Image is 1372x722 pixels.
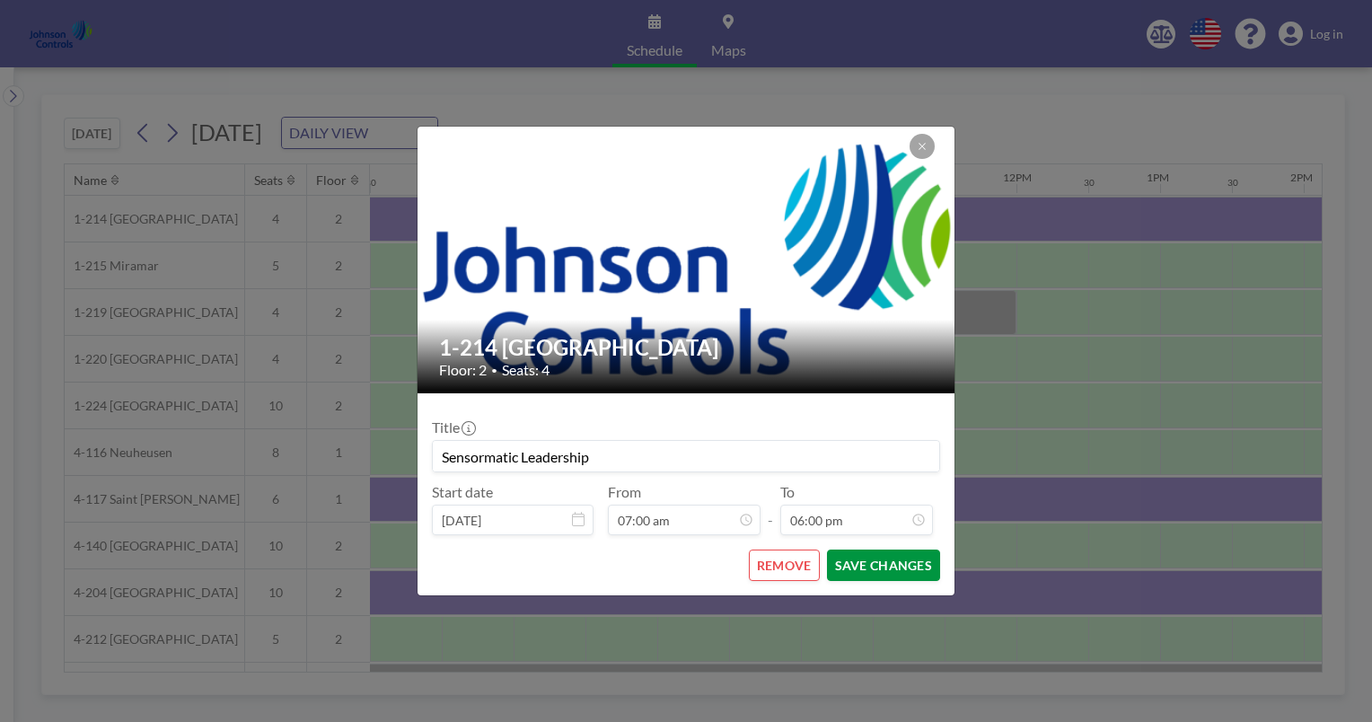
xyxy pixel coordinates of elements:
span: - [768,489,773,529]
button: REMOVE [749,550,820,581]
label: Start date [432,483,493,501]
input: (No title) [433,441,939,471]
button: SAVE CHANGES [827,550,940,581]
h2: 1-214 [GEOGRAPHIC_DATA] [439,334,935,361]
label: From [608,483,641,501]
label: To [780,483,795,501]
img: 537.png [418,109,956,411]
label: Title [432,418,474,436]
span: • [491,364,497,377]
span: Seats: 4 [502,361,550,379]
span: Floor: 2 [439,361,487,379]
